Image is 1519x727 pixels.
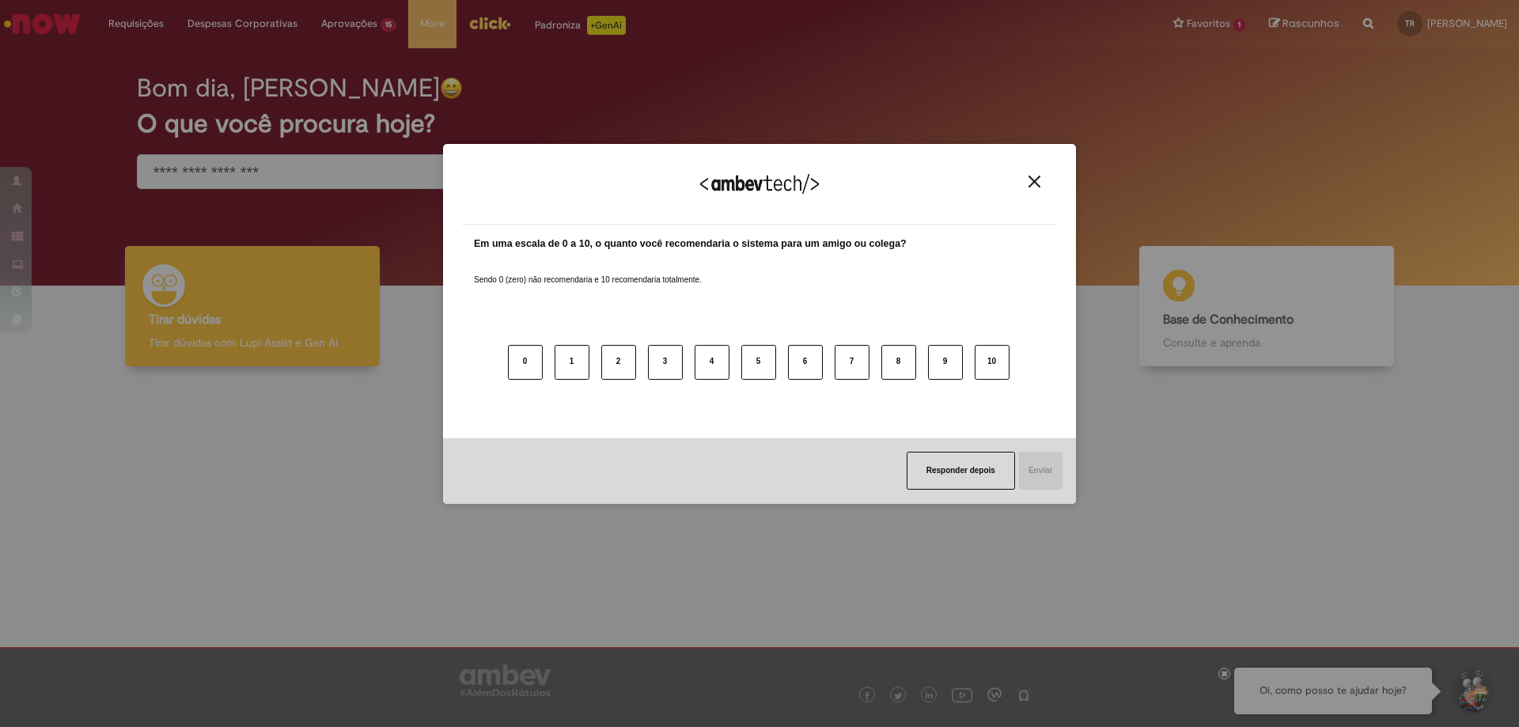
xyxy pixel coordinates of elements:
button: 8 [881,345,916,380]
button: 6 [788,345,823,380]
img: Logo Ambevtech [700,174,819,194]
button: 7 [835,345,869,380]
button: 4 [695,345,729,380]
button: 3 [648,345,683,380]
label: Sendo 0 (zero) não recomendaria e 10 recomendaria totalmente. [474,256,702,286]
button: 1 [555,345,589,380]
button: 0 [508,345,543,380]
label: Em uma escala de 0 a 10, o quanto você recomendaria o sistema para um amigo ou colega? [474,237,907,252]
button: 10 [975,345,1010,380]
button: 2 [601,345,636,380]
button: Close [1024,175,1045,188]
button: Responder depois [907,452,1015,490]
button: 9 [928,345,963,380]
button: 5 [741,345,776,380]
img: Close [1028,176,1040,187]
